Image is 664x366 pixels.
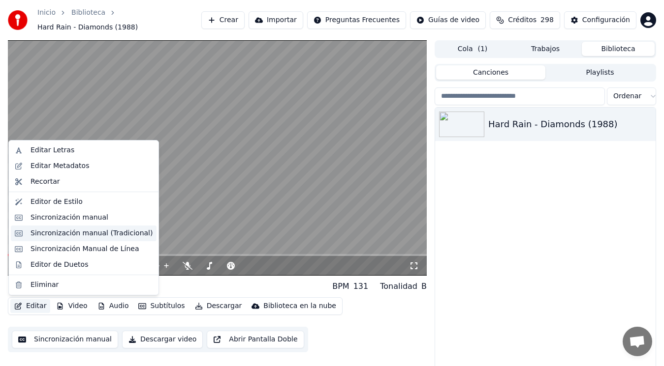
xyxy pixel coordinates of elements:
[332,281,349,292] div: BPM
[31,228,153,238] div: Sincronización manual (Tradicional)
[37,8,56,18] a: Inicio
[37,8,201,32] nav: breadcrumb
[31,280,59,290] div: Eliminar
[540,15,554,25] span: 298
[31,213,108,223] div: Sincronización manual
[8,10,28,30] img: youka
[12,331,118,348] button: Sincronización manual
[31,260,88,270] div: Editor de Duetos
[31,197,83,207] div: Editor de Estilo
[436,65,545,80] button: Canciones
[564,11,636,29] button: Configuración
[509,42,582,56] button: Trabajos
[490,11,560,29] button: Créditos298
[263,301,336,311] div: Biblioteca en la nube
[623,327,652,356] a: Chat abierto
[249,11,303,29] button: Importar
[31,161,89,171] div: Editar Metadatos
[545,65,655,80] button: Playlists
[31,145,74,155] div: Editar Letras
[380,281,417,292] div: Tonalidad
[421,281,427,292] div: B
[353,281,369,292] div: 131
[477,44,487,54] span: ( 1 )
[307,11,406,29] button: Preguntas Frecuentes
[410,11,486,29] button: Guías de video
[191,299,246,313] button: Descargar
[71,8,105,18] a: Biblioteca
[52,299,91,313] button: Video
[582,15,630,25] div: Configuración
[436,42,509,56] button: Cola
[613,91,641,101] span: Ordenar
[8,280,137,293] div: Hard Rain - Diamonds (1988)
[488,117,652,131] div: Hard Rain - Diamonds (1988)
[31,244,139,254] div: Sincronización Manual de Línea
[31,177,60,187] div: Recortar
[201,11,245,29] button: Crear
[508,15,537,25] span: Créditos
[122,331,203,348] button: Descargar video
[94,299,133,313] button: Audio
[37,23,138,32] span: Hard Rain - Diamonds (1988)
[134,299,189,313] button: Subtítulos
[582,42,655,56] button: Biblioteca
[10,299,50,313] button: Editar
[207,331,304,348] button: Abrir Pantalla Doble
